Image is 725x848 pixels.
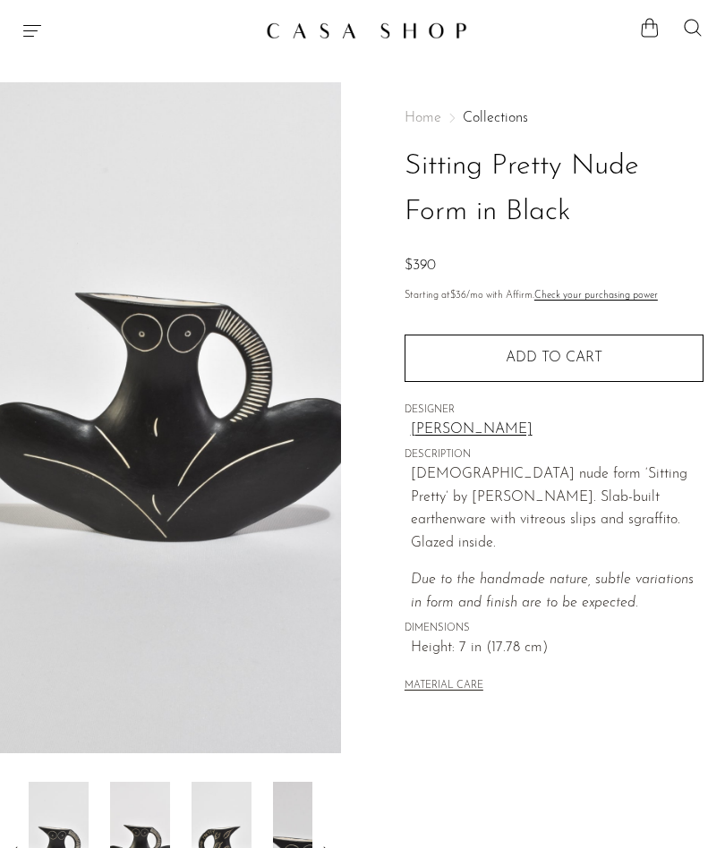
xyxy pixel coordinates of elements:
[534,291,658,301] a: Check your purchasing power - Learn more about Affirm Financing (opens in modal)
[405,259,436,273] span: $390
[405,447,704,463] span: DESCRIPTION
[405,680,483,693] button: MATERIAL CARE
[405,144,704,235] h1: Sitting Pretty Nude Form in Black
[411,572,694,610] em: Due to the handmade nature, subtle variations in form and finish are to be expected.
[411,463,704,555] p: [DEMOGRAPHIC_DATA] nude form ‘Sitting Pretty’ by [PERSON_NAME]. Slab-built earthenware with vitre...
[411,419,704,442] a: [PERSON_NAME]
[405,335,704,381] button: Add to cart
[450,291,466,301] span: $36
[411,637,704,660] span: Height: 7 in (17.78 cm)
[405,111,441,125] span: Home
[21,20,43,41] button: Menu
[405,111,704,125] nav: Breadcrumbs
[405,403,704,419] span: DESIGNER
[506,351,602,365] span: Add to cart
[463,111,528,125] a: Collections
[405,288,704,304] p: Starting at /mo with Affirm.
[405,621,704,637] span: DIMENSIONS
